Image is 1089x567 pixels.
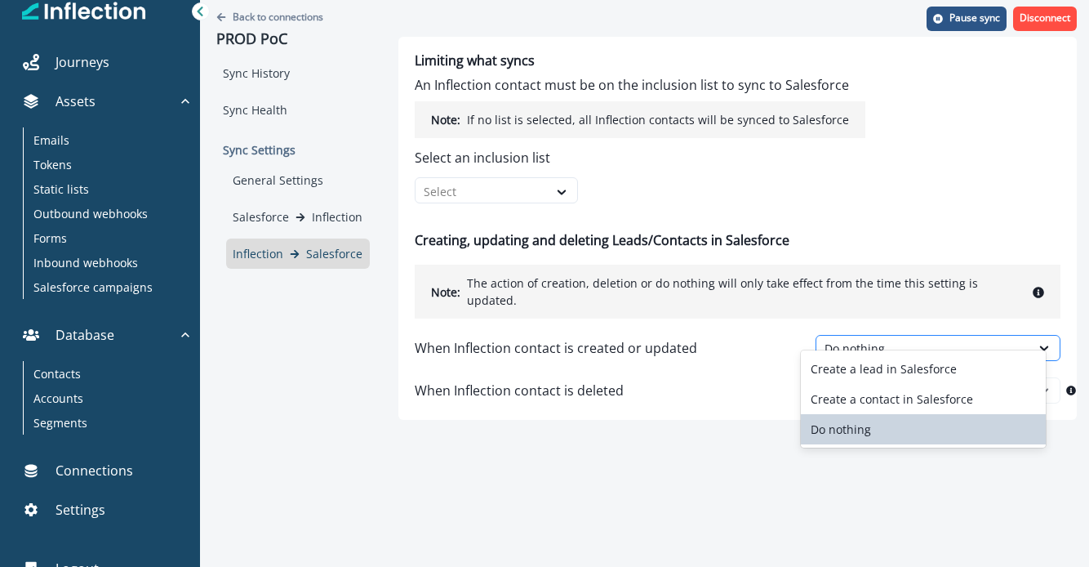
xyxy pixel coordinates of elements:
[431,111,460,128] p: Note:
[801,414,1046,444] div: Do nothing
[467,111,849,128] p: If no list is selected, all Inflection contacts will be synced to Salesforce
[56,92,96,111] p: Assets
[467,275,1026,309] p: The action of creation, deletion or do nothing will only take effect from the time this setting i...
[56,325,114,345] p: Database
[24,275,187,299] a: Salesforce campaigns
[431,283,460,301] p: Note:
[415,53,865,69] h2: Limiting what syncs
[415,75,865,95] p: An Inflection contact must be on the inclusion list to sync to Salesforce
[801,384,1046,414] div: Create a contact in Salesforce
[415,233,1060,248] h2: Creating, updating and deleting Leads/Contacts in Salesforce
[306,245,362,262] p: Salesforce
[24,176,187,201] a: Static lists
[33,414,87,431] p: Segments
[233,208,289,225] p: Salesforce
[24,201,187,225] a: Outbound webhooks
[33,230,67,247] p: Forms
[33,390,83,407] p: Accounts
[56,461,133,480] p: Connections
[216,30,370,48] p: PROD PoC
[24,250,187,275] a: Inbound webhooks
[33,132,69,149] p: Emails
[216,135,370,165] p: Sync Settings
[233,245,283,262] p: Inflection
[24,152,187,176] a: Tokens
[216,10,323,24] button: Go back
[312,208,362,225] p: Inflection
[24,386,187,410] a: Accounts
[33,365,81,382] p: Contacts
[801,354,1046,384] div: Create a lead in Salesforce
[33,279,153,296] p: Salesforce campaigns
[24,410,187,435] a: Segments
[24,127,187,152] a: Emails
[24,361,187,386] a: Contacts
[1020,12,1070,24] p: Disconnect
[216,95,370,125] div: Sync Health
[1013,7,1077,31] button: Disconnect
[226,165,370,195] div: General Settings
[216,58,370,88] div: Sync History
[56,500,105,520] p: Settings
[415,338,697,358] p: When Inflection contact is created or updated
[33,254,138,271] p: Inbound webhooks
[33,156,72,173] p: Tokens
[415,381,624,400] p: When Inflection contact is deleted
[927,7,1007,31] button: Pause sync
[825,340,1022,357] div: Do nothing
[56,52,109,72] p: Journeys
[233,10,323,24] p: Back to connections
[33,181,89,198] p: Static lists
[415,148,865,167] p: Select an inclusion list
[33,205,148,222] p: Outbound webhooks
[949,12,1000,24] p: Pause sync
[24,225,187,250] a: Forms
